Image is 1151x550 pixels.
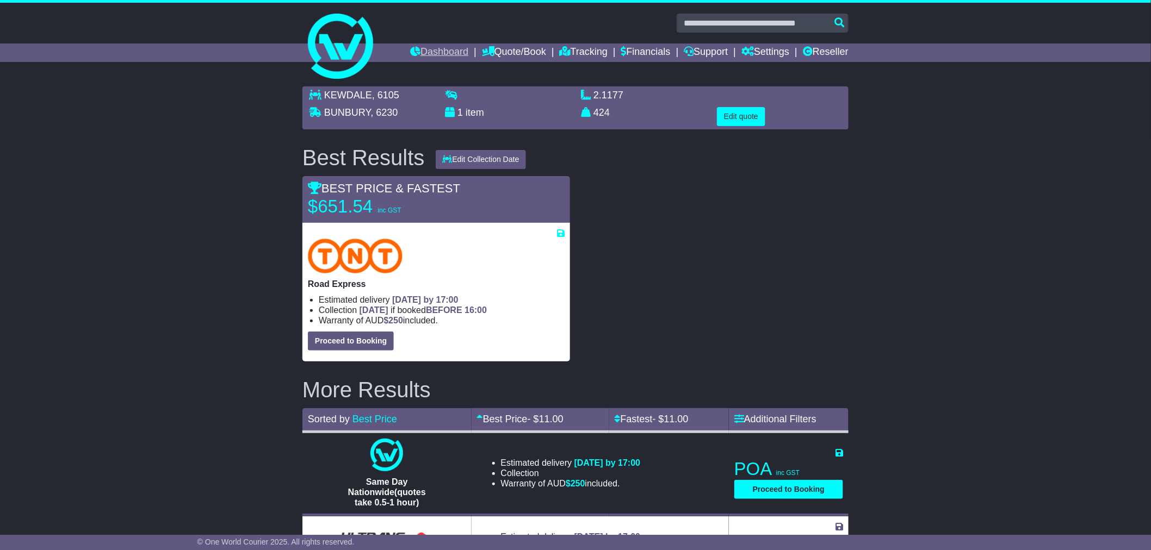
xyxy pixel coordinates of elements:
a: Quote/Book [482,43,546,62]
li: Collection [319,305,565,315]
span: © One World Courier 2025. All rights reserved. [197,537,355,546]
span: 1 [457,107,463,118]
span: Same Day Nationwide(quotes take 0.5-1 hour) [348,477,426,507]
span: [DATE] [360,305,388,315]
img: One World Courier: Same Day Nationwide(quotes take 0.5-1 hour) [370,439,403,471]
span: 2.1177 [593,90,623,101]
a: Support [684,43,728,62]
span: Sorted by [308,414,350,424]
li: Estimated delivery [501,532,641,542]
span: [DATE] by 17:00 [392,295,459,304]
span: 250 [571,479,585,488]
button: Proceed to Booking [308,332,394,351]
a: Financials [621,43,671,62]
button: Proceed to Booking [734,480,843,499]
span: BEFORE [426,305,462,315]
a: Reseller [803,43,849,62]
span: , 6230 [370,107,398,118]
span: 16:00 [465,305,487,315]
span: - $ [528,414,564,424]
span: BUNBURY [324,107,370,118]
a: Best Price- $11.00 [477,414,564,424]
p: POA [734,458,843,480]
a: Fastest- $11.00 [615,414,689,424]
span: [DATE] by 17:00 [574,532,641,541]
p: $651.54 [308,196,444,217]
span: BEST PRICE & FASTEST [308,182,460,195]
span: [DATE] by 17:00 [574,458,641,467]
a: Settings [741,43,789,62]
span: $ [383,316,403,325]
span: item [466,107,484,118]
a: Best Price [352,414,397,424]
span: inc GST [378,207,401,214]
button: Edit quote [717,107,765,126]
span: inc GST [776,469,800,477]
span: 424 [593,107,610,118]
span: $ [566,479,585,488]
span: 11.00 [539,414,564,424]
p: Road Express [308,279,565,289]
span: if booked [360,305,487,315]
h2: More Results [302,378,849,402]
span: KEWDALE [324,90,372,101]
span: - $ [653,414,689,424]
li: Collection [501,468,641,478]
a: Dashboard [410,43,468,62]
span: 250 [388,316,403,325]
button: Edit Collection Date [436,150,527,169]
li: Warranty of AUD included. [501,478,641,489]
span: 11.00 [664,414,689,424]
a: Additional Filters [734,414,816,424]
div: Best Results [297,146,430,170]
a: Tracking [560,43,608,62]
span: , 6105 [372,90,399,101]
li: Estimated delivery [319,295,565,305]
li: Estimated delivery [501,458,641,468]
img: TNT Domestic: Road Express [308,239,403,273]
li: Warranty of AUD included. [319,315,565,326]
